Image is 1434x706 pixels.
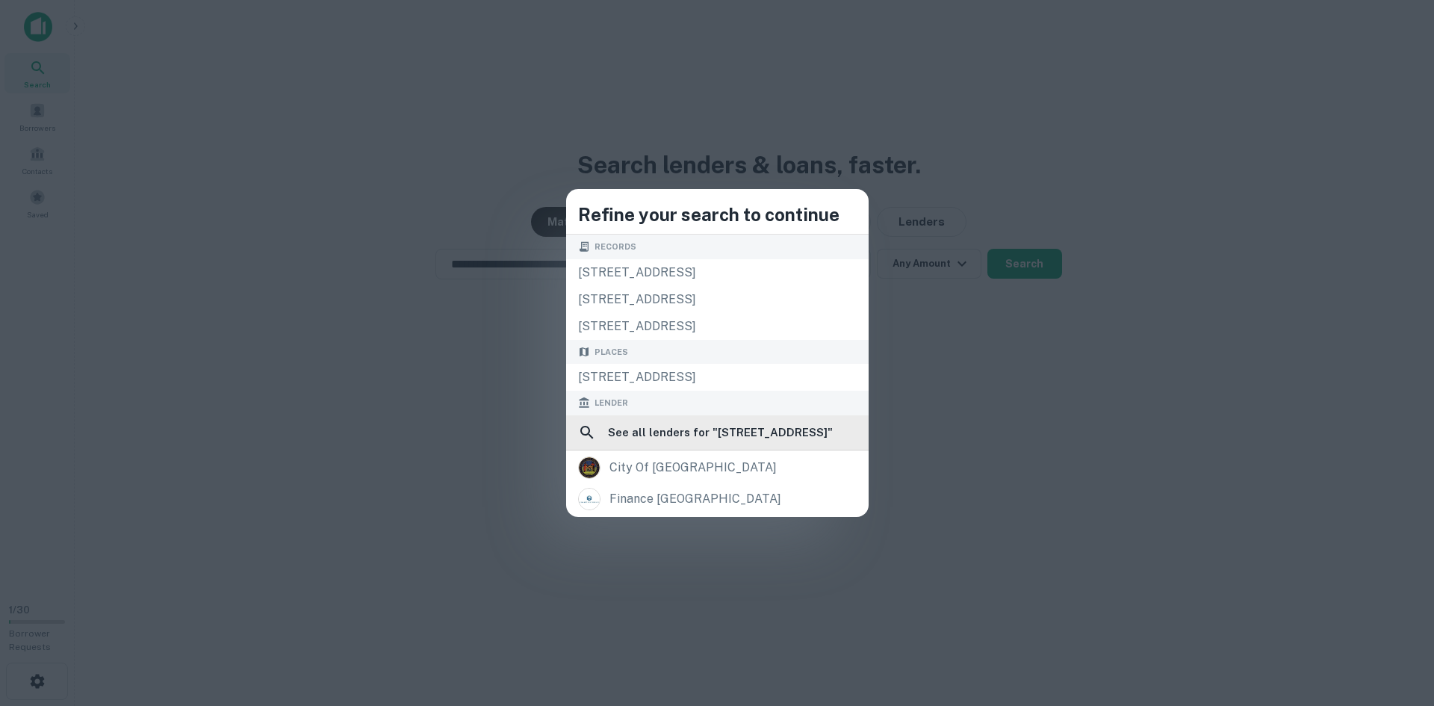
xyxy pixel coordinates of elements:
h4: Refine your search to continue [578,201,857,228]
div: [STREET_ADDRESS] [566,259,869,286]
div: [STREET_ADDRESS] [566,286,869,313]
span: Lender [595,397,628,409]
span: Places [595,346,628,359]
iframe: Chat Widget [1359,586,1434,658]
div: city of [GEOGRAPHIC_DATA] [609,456,777,479]
h6: See all lenders for " [STREET_ADDRESS] " [608,424,833,442]
div: [STREET_ADDRESS] [566,313,869,340]
a: new orleans redevelopment authority [566,515,869,546]
a: city of [GEOGRAPHIC_DATA] [566,452,869,483]
div: finance [GEOGRAPHIC_DATA] [609,488,781,510]
span: Records [595,241,636,253]
img: picture [579,489,600,510]
img: picture [579,457,600,478]
a: finance [GEOGRAPHIC_DATA] [566,483,869,515]
div: [STREET_ADDRESS] [566,364,869,391]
